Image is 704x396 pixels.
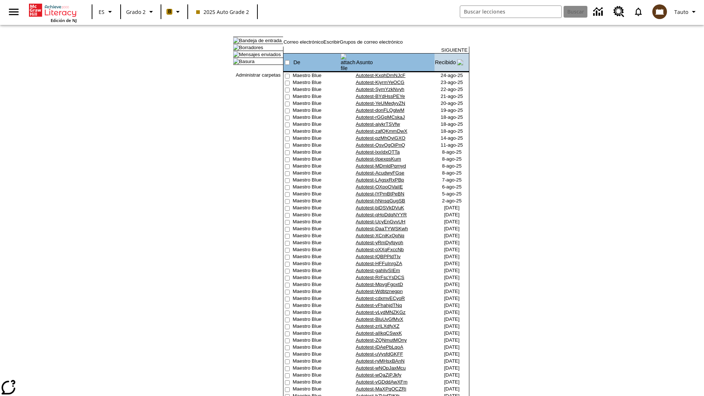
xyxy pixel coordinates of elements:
nobr: [DATE] [444,316,459,322]
a: Mensajes enviados [239,52,281,57]
nobr: [DATE] [444,233,459,238]
a: Autotest-pzMhOyiGXO [356,135,406,141]
nobr: 22-ago-25 [441,87,463,92]
a: Autotest-hNnsqGugSB [356,198,405,203]
img: folder_icon.gif [233,44,239,50]
td: Maestro Blue [293,261,340,268]
a: Autotest-vLydMNZKGz [356,309,406,315]
td: Maestro Blue [293,275,340,282]
span: Grado 2 [126,8,146,16]
nobr: [DATE] [444,358,459,364]
nobr: [DATE] [444,219,459,224]
nobr: [DATE] [444,302,459,308]
a: Basura [239,59,254,64]
nobr: [DATE] [444,282,459,287]
a: Autotest-MaXPqOCZRi [356,386,406,392]
a: Autotest-qHoDdqNYYR [356,212,407,217]
a: Autotest-lYPmBtPeBN [356,191,404,197]
nobr: [DATE] [444,226,459,231]
nobr: [DATE] [444,247,459,252]
a: Autotest-HFFuInrgZA [356,261,402,266]
a: Autotest-UcyEnGvvUH [356,219,406,224]
button: Escoja un nuevo avatar [648,2,671,21]
a: Autotest-BYdHssPEYe [356,93,405,99]
nobr: [DATE] [444,379,459,385]
a: Autotest-KxqhDmNJcF [356,73,406,78]
a: Borradores [239,45,263,50]
td: Maestro Blue [293,87,340,93]
nobr: [DATE] [444,372,459,378]
a: Autotest-OXpoOVaiIE [356,184,403,190]
a: Notificaciones [629,2,648,21]
nobr: [DATE] [444,205,459,210]
nobr: [DATE] [444,344,459,350]
nobr: [DATE] [444,296,459,301]
nobr: 23-ago-25 [441,80,463,85]
nobr: 6-ago-25 [442,184,461,190]
a: Autotest-LAgsxRxPBp [356,177,404,183]
button: Boost El color de la clase es anaranjado claro. Cambiar el color de la clase. [164,5,185,18]
a: Autotest-Wdbtznegpn [356,289,403,294]
td: Maestro Blue [293,121,340,128]
nobr: [DATE] [444,330,459,336]
td: Maestro Blue [293,323,340,330]
td: Maestro Blue [293,128,340,135]
td: Maestro Blue [293,191,340,198]
img: arrow_down.gif [457,59,463,65]
a: Autotest-cdxmvECyoR [356,296,405,301]
nobr: [DATE] [444,337,459,343]
td: Maestro Blue [293,80,340,87]
nobr: 20-ago-25 [441,100,463,106]
a: Autotest-RrFscYsDCS [356,275,404,280]
td: Maestro Blue [293,240,340,247]
td: Maestro Blue [293,107,340,114]
nobr: [DATE] [444,323,459,329]
a: Autotest-XCniKxQpNq [356,233,404,238]
a: Autotest-zrILXdfyXZ [356,323,399,329]
nobr: [DATE] [444,365,459,371]
td: Maestro Blue [293,296,340,302]
a: Autotest-uVysfdGKFF [356,351,403,357]
nobr: 14-ago-25 [441,135,463,141]
nobr: 18-ago-25 [441,114,463,120]
nobr: [DATE] [444,268,459,273]
nobr: [DATE] [444,309,459,315]
td: Maestro Blue [293,330,340,337]
a: Bandeja de entrada [239,38,282,43]
div: Portada [29,2,77,23]
td: Maestro Blue [293,156,340,163]
a: Autotest-aiykrTSVfw [356,121,400,127]
td: Maestro Blue [293,247,340,254]
span: Tauto [674,8,688,16]
td: Maestro Blue [293,351,340,358]
a: Autotest-vGDddAwXFm [356,379,407,385]
nobr: 5-ago-25 [442,191,461,197]
td: Maestro Blue [293,142,340,149]
nobr: [DATE] [444,289,459,294]
a: De [293,59,300,65]
img: folder_icon.gif [233,37,239,43]
a: Autotest-BluUvGfMvX [356,316,403,322]
nobr: [DATE] [444,386,459,392]
nobr: 7-ago-25 [442,177,461,183]
nobr: [DATE] [444,254,459,259]
button: Lenguaje: ES, Selecciona un idioma [95,5,118,18]
a: Autotest-lQBPPldTIv [356,254,400,259]
a: Autotest-YeUMedyvZN [356,100,405,106]
a: Autotest-ryMHsxBAnN [356,358,404,364]
a: Autotest-AcudwyFGse [356,170,404,176]
a: Autotest-tIpexqsKum [356,156,401,162]
a: Centro de información [589,2,609,22]
td: Maestro Blue [293,177,340,184]
a: Correo electrónico [283,39,323,45]
img: folder_icon.gif [233,51,239,57]
nobr: 8-ago-25 [442,149,461,155]
a: Autotest-MpvgFgoxtD [356,282,403,287]
td: Maestro Blue [293,184,340,191]
a: SIGUIENTE [441,47,467,53]
input: Buscar campo [460,6,561,18]
td: Maestro Blue [293,282,340,289]
a: Autotest-lxxIdxOTTa [356,149,400,155]
a: Autotest-SymYzkNvyh [356,87,404,92]
td: Maestro Blue [293,149,340,156]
